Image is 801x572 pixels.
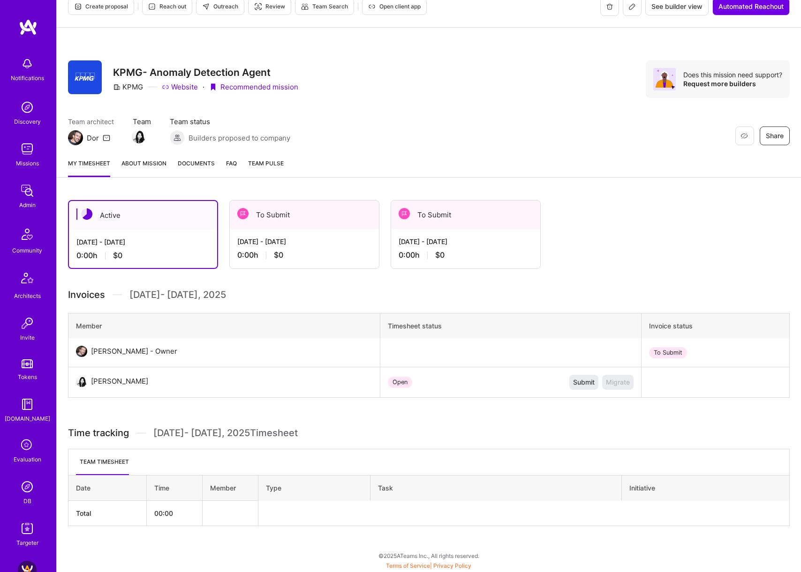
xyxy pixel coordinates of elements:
[203,82,204,92] div: ·
[18,140,37,158] img: teamwork
[370,475,622,501] th: Task
[178,158,215,177] a: Documents
[113,251,122,260] span: $0
[254,2,285,11] span: Review
[76,457,129,475] li: Team timesheet
[248,158,284,177] a: Team Pulse
[20,333,35,342] div: Invite
[386,562,430,569] a: Terms of Service
[76,237,210,247] div: [DATE] - [DATE]
[622,475,790,501] th: Initiative
[683,70,782,79] div: Does this mission need support?
[68,130,83,145] img: Team Architect
[5,414,50,423] div: [DOMAIN_NAME]
[18,372,37,382] div: Tokens
[237,208,249,219] img: To Submit
[237,237,371,246] div: [DATE] - [DATE]
[12,245,42,255] div: Community
[718,2,784,11] span: Automated Reachout
[202,2,238,11] span: Outreach
[760,126,790,145] button: Share
[146,475,202,501] th: Time
[18,437,36,454] i: icon SelectionTeam
[18,519,37,538] img: Skill Targeter
[170,117,290,126] span: Team status
[133,128,145,144] a: Team Member Avatar
[11,73,44,83] div: Notifications
[301,2,348,11] span: Team Search
[237,250,371,260] div: 0:00 h
[209,82,298,92] div: Recommended mission
[274,250,283,260] span: $0
[386,562,471,569] span: |
[162,82,198,92] a: Website
[132,129,146,143] img: Team Member Avatar
[153,427,298,439] span: [DATE] - [DATE] , 2025 Timesheet
[18,395,37,414] img: guide book
[76,251,210,260] div: 0:00 h
[683,79,782,88] div: Request more builders
[651,2,703,11] span: See builder view
[56,544,801,567] div: © 2025 ATeams Inc., All rights reserved.
[22,359,33,368] img: tokens
[649,347,687,358] div: To Submit
[641,313,789,339] th: Invoice status
[91,376,148,387] div: [PERSON_NAME]
[68,313,380,339] th: Member
[68,60,102,94] img: Company Logo
[68,158,110,177] a: My timesheet
[178,158,215,168] span: Documents
[18,54,37,73] img: bell
[113,83,121,91] i: icon CompanyGray
[68,427,129,439] span: Time tracking
[248,160,284,167] span: Team Pulse
[399,208,410,219] img: To Submit
[69,201,217,230] div: Active
[113,67,298,78] h3: KPMG- Anomaly Detection Agent
[14,117,41,126] div: Discovery
[16,158,39,168] div: Missions
[121,158,166,177] a: About Mission
[766,131,784,141] span: Share
[74,3,82,10] i: icon Proposal
[399,237,533,246] div: [DATE] - [DATE]
[741,132,748,140] i: icon EyeClosed
[16,538,38,548] div: Targeter
[18,477,37,496] img: Admin Search
[68,501,147,526] th: Total
[368,2,421,11] span: Open client app
[146,501,202,526] th: 00:00
[74,2,128,11] span: Create proposal
[170,130,185,145] img: Builders proposed to company
[19,200,36,210] div: Admin
[68,288,105,302] span: Invoices
[230,201,379,229] div: To Submit
[113,82,143,92] div: KPMG
[258,475,370,501] th: Type
[189,133,290,143] span: Builders proposed to company
[653,68,676,90] img: Avatar
[18,181,37,200] img: admin teamwork
[91,346,177,357] div: [PERSON_NAME] - Owner
[388,377,412,388] div: Open
[226,158,237,177] a: FAQ
[14,454,41,464] div: Evaluation
[19,19,38,36] img: logo
[129,288,226,302] span: [DATE] - [DATE] , 2025
[16,223,38,245] img: Community
[435,250,445,260] span: $0
[399,250,533,260] div: 0:00 h
[569,375,598,390] button: Submit
[113,288,122,302] img: Divider
[203,475,258,501] th: Member
[254,3,262,10] i: icon Targeter
[133,117,151,126] span: Team
[103,134,110,141] i: icon Mail
[14,291,41,301] div: Architects
[433,562,471,569] a: Privacy Policy
[18,98,37,117] img: discovery
[68,117,114,126] span: Team architect
[23,496,31,506] div: DB
[391,201,540,229] div: To Submit
[68,475,147,501] th: Date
